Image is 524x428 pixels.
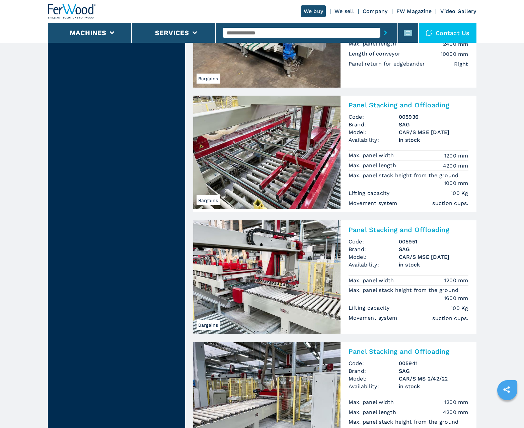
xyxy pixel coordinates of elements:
button: Services [155,29,189,37]
img: Contact us [426,29,432,36]
span: Code: [349,238,399,245]
h2: Panel Stacking and Offloading [349,347,468,355]
span: Code: [349,113,399,121]
span: Availability: [349,383,399,390]
h3: SAG [399,121,468,128]
p: Max. panel width [349,399,396,406]
em: 10000 mm [441,50,468,58]
span: in stock [399,261,468,269]
img: Panel Stacking and Offloading SAG CAR/S MSE 1/25/12 [193,220,341,334]
span: Model: [349,375,399,383]
button: submit-button [380,25,391,40]
a: Panel Stacking and Offloading SAG CAR/S MSE 1/30/12BargainsPanel Stacking and OffloadingCode:0059... [193,96,476,212]
span: Brand: [349,367,399,375]
h3: CAR/S MSE [DATE] [399,128,468,136]
em: suction cups. [432,199,468,207]
p: Max. panel width [349,277,396,284]
a: FW Magazine [396,8,432,14]
div: Contact us [419,23,476,43]
em: Right [454,60,468,68]
span: Bargains [197,195,220,205]
h3: SAG [399,245,468,253]
a: sharethis [498,381,515,398]
p: Length of conveyor [349,50,402,58]
p: Max. panel stack height from the ground [349,172,460,179]
em: 100 Kg [451,189,468,197]
span: Bargains [197,320,220,330]
p: Panel return for edgebander [349,60,427,68]
em: 4200 mm [443,408,468,416]
span: Brand: [349,245,399,253]
span: Availability: [349,136,399,144]
img: Panel Stacking and Offloading SAG CAR/S MSE 1/30/12 [193,96,341,209]
em: 1600 mm [444,294,468,302]
h3: CAR/S MSE [DATE] [399,253,468,261]
img: Ferwood [48,4,96,19]
p: Max. panel stack height from the ground [349,287,460,294]
span: in stock [399,383,468,390]
em: 100 Kg [451,304,468,312]
span: Code: [349,359,399,367]
p: Lifting capacity [349,190,391,197]
p: Max. panel width [349,152,396,159]
span: in stock [399,136,468,144]
em: 1000 mm [444,179,468,187]
em: 1200 mm [444,398,468,406]
span: Model: [349,128,399,136]
h2: Panel Stacking and Offloading [349,101,468,109]
span: Model: [349,253,399,261]
em: 2400 mm [443,40,468,48]
h3: 005941 [399,359,468,367]
em: suction cups. [432,314,468,322]
h3: 005936 [399,113,468,121]
p: Max. panel length [349,162,398,169]
p: Movement system [349,200,399,207]
h3: SAG [399,367,468,375]
a: Video Gallery [440,8,476,14]
em: 1200 mm [444,277,468,284]
p: Max. panel length [349,409,398,416]
p: Max. panel length [349,40,398,47]
a: We buy [301,5,326,17]
p: Max. panel stack height from the ground [349,418,460,426]
a: We sell [334,8,354,14]
h2: Panel Stacking and Offloading [349,226,468,234]
span: Availability: [349,261,399,269]
iframe: Chat [496,398,519,423]
p: Movement system [349,314,399,322]
button: Machines [70,29,106,37]
span: Bargains [197,74,220,84]
em: 4200 mm [443,162,468,170]
h3: CAR/S MS 2/42/22 [399,375,468,383]
h3: 005951 [399,238,468,245]
a: Company [363,8,388,14]
em: 1200 mm [444,152,468,159]
span: Brand: [349,121,399,128]
p: Lifting capacity [349,304,391,312]
a: Panel Stacking and Offloading SAG CAR/S MSE 1/25/12BargainsPanel Stacking and OffloadingCode:0059... [193,220,476,334]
